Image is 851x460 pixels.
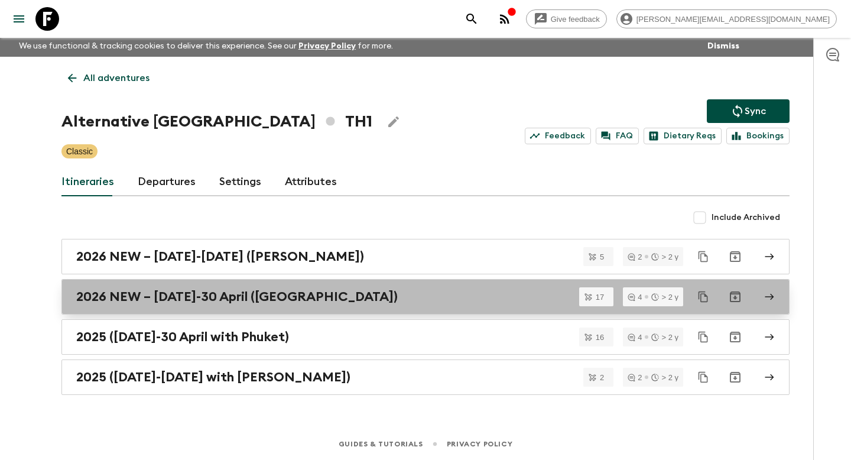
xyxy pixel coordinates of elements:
span: 5 [593,253,611,261]
a: Bookings [726,128,790,144]
div: > 2 y [651,293,678,301]
h2: 2026 NEW – [DATE]-[DATE] ([PERSON_NAME]) [76,249,364,264]
a: All adventures [61,66,156,90]
a: 2025 ([DATE]-[DATE] with [PERSON_NAME]) [61,359,790,395]
button: search adventures [460,7,483,31]
div: > 2 y [651,374,678,381]
a: Privacy Policy [298,42,356,50]
button: Sync adventure departures to the booking engine [707,99,790,123]
h2: 2025 ([DATE]-[DATE] with [PERSON_NAME]) [76,370,350,385]
div: 2 [628,374,642,381]
span: Include Archived [712,212,780,223]
h1: Alternative [GEOGRAPHIC_DATA] TH1 [61,110,372,134]
button: Archive [723,365,747,389]
button: Archive [723,245,747,268]
p: Sync [745,104,766,118]
a: 2026 NEW – [DATE]-[DATE] ([PERSON_NAME]) [61,239,790,274]
div: 4 [628,333,642,341]
a: Privacy Policy [447,438,512,451]
a: Guides & Tutorials [339,438,423,451]
h2: 2026 NEW – [DATE]-30 April ([GEOGRAPHIC_DATA]) [76,289,398,304]
span: [PERSON_NAME][EMAIL_ADDRESS][DOMAIN_NAME] [630,15,836,24]
button: Duplicate [693,367,714,388]
button: Archive [723,325,747,349]
button: Edit Adventure Title [382,110,405,134]
a: Give feedback [526,9,607,28]
button: Dismiss [704,38,742,54]
a: Itineraries [61,168,114,196]
span: 2 [593,374,611,381]
div: > 2 y [651,333,678,341]
div: > 2 y [651,253,678,261]
button: Duplicate [693,286,714,307]
div: 2 [628,253,642,261]
button: Archive [723,285,747,309]
a: Feedback [525,128,591,144]
p: Classic [66,145,93,157]
p: All adventures [83,71,150,85]
p: We use functional & tracking cookies to deliver this experience. See our for more. [14,35,398,57]
button: Duplicate [693,326,714,348]
a: FAQ [596,128,639,144]
h2: 2025 ([DATE]-30 April with Phuket) [76,329,289,345]
span: 17 [589,293,611,301]
button: Duplicate [693,246,714,267]
a: Attributes [285,168,337,196]
button: menu [7,7,31,31]
div: 4 [628,293,642,301]
a: 2025 ([DATE]-30 April with Phuket) [61,319,790,355]
a: 2026 NEW – [DATE]-30 April ([GEOGRAPHIC_DATA]) [61,279,790,315]
div: [PERSON_NAME][EMAIL_ADDRESS][DOMAIN_NAME] [616,9,837,28]
a: Departures [138,168,196,196]
span: Give feedback [544,15,606,24]
a: Settings [219,168,261,196]
span: 16 [589,333,611,341]
a: Dietary Reqs [644,128,722,144]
